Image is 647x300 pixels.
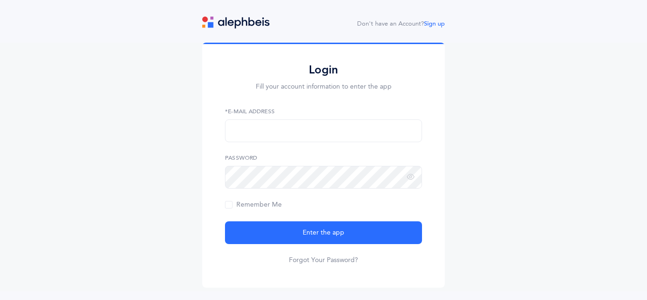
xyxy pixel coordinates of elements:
span: Enter the app [303,228,344,238]
div: Don't have an Account? [357,19,445,29]
a: Forgot Your Password? [289,255,358,265]
p: Fill your account information to enter the app [225,82,422,92]
span: Remember Me [225,201,282,209]
h2: Login [225,63,422,77]
label: Password [225,154,422,162]
button: Enter the app [225,221,422,244]
label: *E-Mail Address [225,107,422,116]
a: Sign up [424,20,445,27]
img: logo.svg [202,17,270,28]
